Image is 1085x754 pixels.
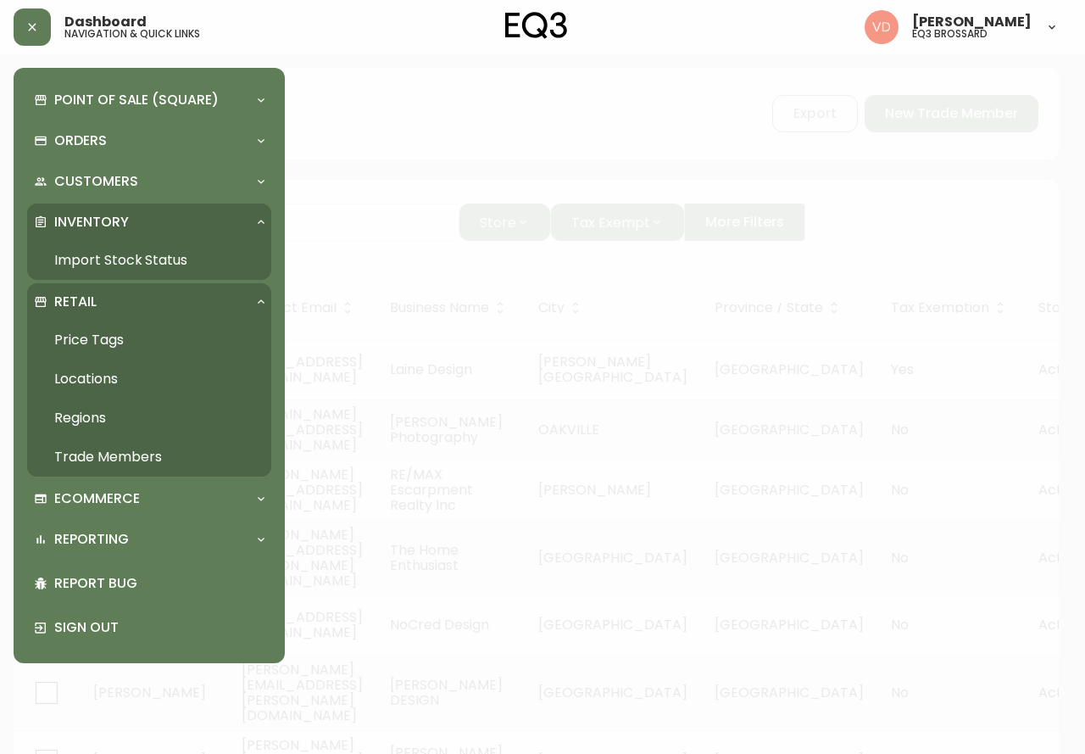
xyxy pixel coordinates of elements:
div: Point of Sale (Square) [27,81,271,119]
p: Sign Out [54,618,264,637]
p: Reporting [54,530,129,549]
div: Reporting [27,521,271,558]
p: Inventory [54,213,129,232]
p: Customers [54,172,138,191]
div: Retail [27,283,271,321]
p: Report Bug [54,574,264,593]
div: Customers [27,163,271,200]
div: Inventory [27,204,271,241]
h5: navigation & quick links [64,29,200,39]
p: Ecommerce [54,489,140,508]
img: logo [505,12,568,39]
span: [PERSON_NAME] [912,15,1032,29]
a: Import Stock Status [27,241,271,280]
div: Ecommerce [27,480,271,517]
p: Retail [54,293,97,311]
div: Orders [27,122,271,159]
img: 34cbe8de67806989076631741e6a7c6b [865,10,899,44]
p: Point of Sale (Square) [54,91,219,109]
a: Locations [27,360,271,399]
p: Orders [54,131,107,150]
span: Dashboard [64,15,147,29]
a: Regions [27,399,271,438]
div: Sign Out [27,606,271,650]
a: Trade Members [27,438,271,477]
h5: eq3 brossard [912,29,988,39]
a: Price Tags [27,321,271,360]
div: Report Bug [27,561,271,606]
